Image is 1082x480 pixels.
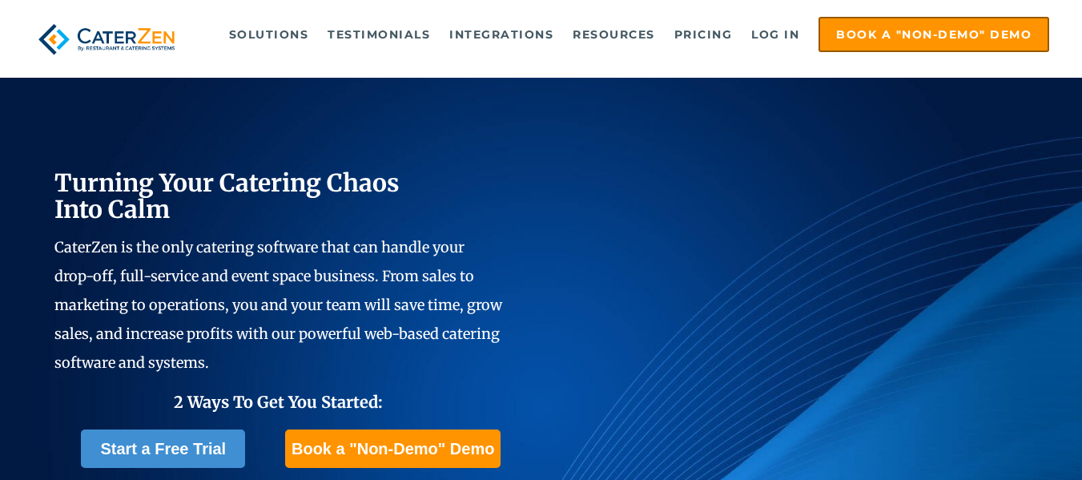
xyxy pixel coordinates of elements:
div: Navigation Menu [207,17,1050,52]
a: Book a "Non-Demo" Demo [819,17,1049,52]
a: Pricing [666,18,741,50]
span: Turning Your Catering Chaos Into Calm [54,167,400,224]
a: Book a "Non-Demo" Demo [285,430,501,468]
span: CaterZen is the only catering software that can handle your drop-off, full-service and event spac... [54,238,502,372]
a: Solutions [221,18,317,50]
span: 2 Ways To Get You Started: [174,392,383,412]
a: Integrations [441,18,561,50]
iframe: Help widget launcher [939,417,1064,462]
a: Log in [743,18,807,50]
img: caterzen [33,17,181,62]
a: Resources [565,18,663,50]
a: Start a Free Trial [81,430,245,468]
a: Testimonials [320,18,438,50]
